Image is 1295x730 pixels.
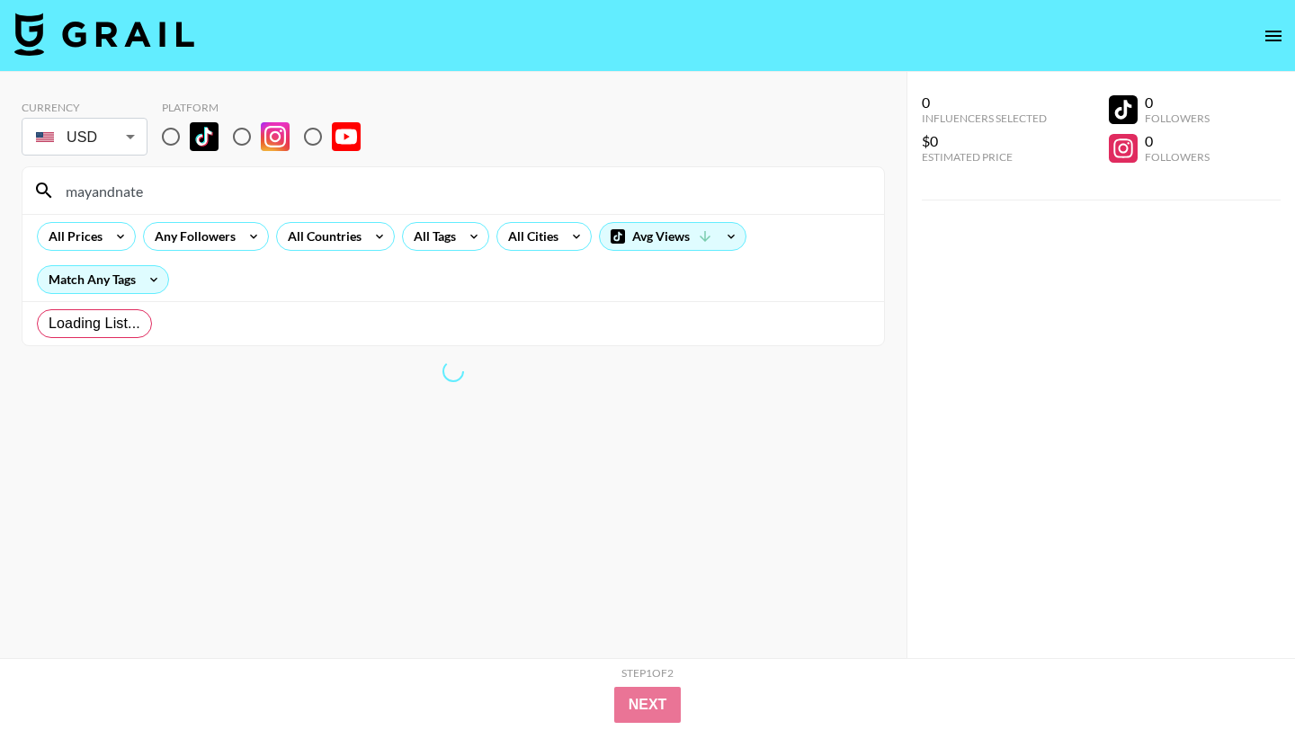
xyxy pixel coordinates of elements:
span: Loading List... [49,313,140,334]
div: 0 [922,93,1047,111]
div: Followers [1145,111,1210,125]
div: All Prices [38,223,106,250]
img: TikTok [190,122,219,151]
div: Influencers Selected [922,111,1047,125]
div: All Tags [403,223,460,250]
span: Refreshing exchangeRatesNew, lists, countries, tags, cities, talent, bookers, clients, talent... [442,361,464,382]
div: Avg Views [600,223,746,250]
button: open drawer [1255,18,1291,54]
div: Step 1 of 2 [621,666,674,680]
div: Platform [162,101,375,114]
div: Match Any Tags [38,266,168,293]
div: Any Followers [144,223,239,250]
img: Grail Talent [14,13,194,56]
div: 0 [1145,93,1210,111]
div: All Countries [277,223,365,250]
div: USD [25,121,144,153]
div: Followers [1145,150,1210,164]
input: Search by User Name [55,176,873,205]
div: All Cities [497,223,562,250]
div: $0 [922,132,1047,150]
div: Estimated Price [922,150,1047,164]
img: Instagram [261,122,290,151]
img: YouTube [332,122,361,151]
button: Next [614,687,682,723]
div: 0 [1145,132,1210,150]
div: Currency [22,101,147,114]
